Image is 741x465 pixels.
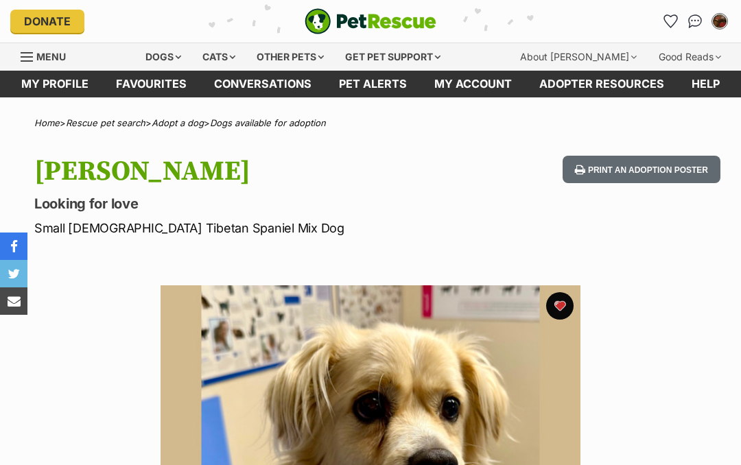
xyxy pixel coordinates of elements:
[709,10,731,32] button: My account
[688,14,703,28] img: chat-41dd97257d64d25036548639549fe6c8038ab92f7586957e7f3b1b290dea8141.svg
[336,43,450,71] div: Get pet support
[210,117,326,128] a: Dogs available for adoption
[678,71,733,97] a: Help
[305,8,436,34] a: PetRescue
[34,156,454,187] h1: [PERSON_NAME]
[8,71,102,97] a: My profile
[546,292,574,320] button: favourite
[66,117,145,128] a: Rescue pet search
[21,43,75,68] a: Menu
[34,194,454,213] p: Looking for love
[34,219,454,237] p: Small [DEMOGRAPHIC_DATA] Tibetan Spaniel Mix Dog
[713,14,727,28] img: Anna Bird profile pic
[102,71,200,97] a: Favourites
[10,10,84,33] a: Donate
[136,43,191,71] div: Dogs
[510,43,646,71] div: About [PERSON_NAME]
[421,71,526,97] a: My account
[247,43,333,71] div: Other pets
[659,10,681,32] a: Favourites
[659,10,731,32] ul: Account quick links
[305,8,436,34] img: logo-e224e6f780fb5917bec1dbf3a21bbac754714ae5b6737aabdf751b685950b380.svg
[36,51,66,62] span: Menu
[34,117,60,128] a: Home
[200,71,325,97] a: conversations
[193,43,245,71] div: Cats
[152,117,204,128] a: Adopt a dog
[526,71,678,97] a: Adopter resources
[684,10,706,32] a: Conversations
[563,156,720,184] button: Print an adoption poster
[325,71,421,97] a: Pet alerts
[649,43,731,71] div: Good Reads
